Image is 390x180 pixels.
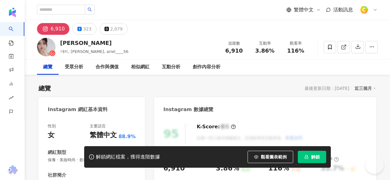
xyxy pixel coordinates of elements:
[253,40,277,46] div: 互動率
[255,48,274,54] span: 3.86%
[333,7,353,13] span: 活動訊息
[197,123,236,130] div: K-Score :
[287,48,304,54] span: 116%
[48,172,66,178] div: 社群簡介
[193,63,220,71] div: 創作內容分析
[43,63,52,71] div: 總覽
[304,155,309,159] span: lock
[110,25,123,33] div: 2,079
[222,40,246,46] div: 追蹤數
[248,151,293,163] button: 觀看圖表範例
[65,63,83,71] div: 受眾分析
[216,164,239,173] div: 3.86%
[90,130,117,140] div: 繁體中文
[225,47,243,54] span: 6,910
[118,133,136,140] span: 88.9%
[72,23,96,35] button: 323
[355,84,376,92] div: 近三個月
[39,84,51,93] div: 總覽
[358,4,370,16] img: %E6%96%B9%E5%BD%A2%E7%B4%94.png
[163,106,213,113] div: Instagram 數據總覽
[294,6,314,13] span: 繁體中文
[60,39,129,47] div: [PERSON_NAME]
[48,130,55,140] div: 女
[268,164,289,173] div: 116%
[131,63,150,71] div: 相似網紅
[162,63,180,71] div: 互動分析
[298,151,326,163] button: 解鎖
[305,86,349,91] div: 最後更新日期：[DATE]
[96,154,160,160] div: 解鎖網紅檔案，獲得進階數據
[9,92,14,106] span: rise
[7,7,17,17] img: logo icon
[60,49,129,54] span: 에리, [PERSON_NAME], ariel____56
[96,63,119,71] div: 合作與價值
[48,106,108,113] div: Instagram 網紅基本資料
[90,123,106,129] div: 主要語言
[100,23,128,35] button: 2,079
[284,40,307,46] div: 觀看率
[261,154,287,159] span: 觀看圖表範例
[6,165,18,175] img: chrome extension
[48,123,56,129] div: 性別
[83,25,92,33] div: 323
[88,7,92,12] span: search
[9,22,21,46] a: search
[163,164,185,173] div: 6,910
[37,23,69,35] button: 6,910
[51,25,65,33] div: 6,910
[37,38,55,56] img: KOL Avatar
[311,154,320,159] span: 解鎖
